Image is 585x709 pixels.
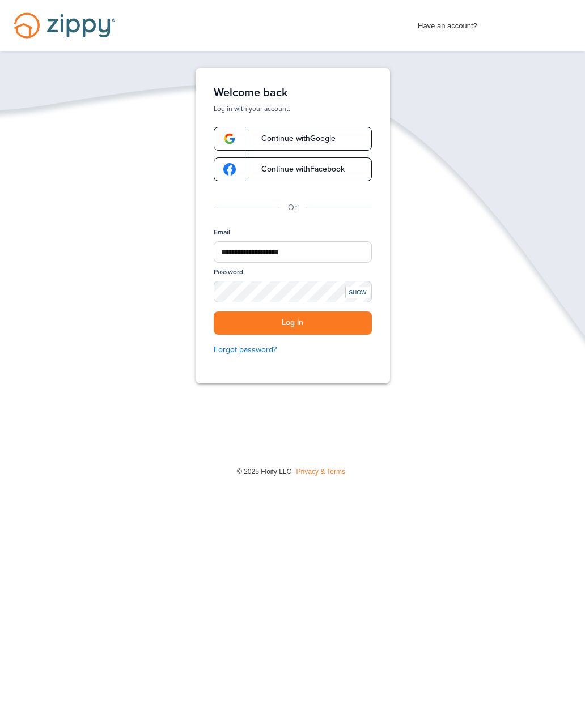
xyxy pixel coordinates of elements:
p: Log in with your account. [214,104,372,113]
div: SHOW [345,287,370,298]
span: © 2025 Floify LLC [237,468,291,476]
input: Password [214,281,372,302]
p: Or [288,202,297,214]
button: Log in [214,311,372,335]
span: Have an account? [418,14,477,32]
a: Forgot password? [214,344,372,356]
img: google-logo [223,133,236,145]
label: Email [214,228,230,237]
a: Privacy & Terms [296,468,345,476]
span: Continue with Facebook [250,165,345,173]
label: Password [214,267,243,277]
a: google-logoContinue withGoogle [214,127,372,151]
a: google-logoContinue withFacebook [214,157,372,181]
h1: Welcome back [214,86,372,100]
input: Email [214,241,372,263]
span: Continue with Google [250,135,336,143]
img: google-logo [223,163,236,176]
